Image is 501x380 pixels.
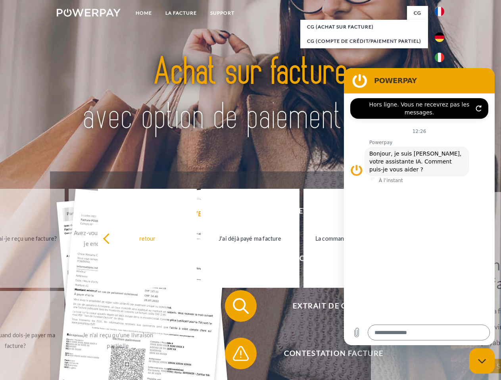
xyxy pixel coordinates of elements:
[407,6,428,20] a: CG
[469,348,495,374] iframe: Bouton de lancement de la fenêtre de messagerie, conversation en cours
[435,53,444,62] img: it
[435,32,444,42] img: de
[57,9,121,17] img: logo-powerpay-white.svg
[236,290,431,322] span: Extrait de compte
[76,38,425,152] img: title-powerpay_fr.svg
[205,233,295,243] div: J'ai déjà payé ma facture
[300,34,428,48] a: CG (Compte de crédit/paiement partiel)
[103,233,192,243] div: retour
[231,344,251,363] img: qb_warning.svg
[231,296,251,316] img: qb_search.svg
[344,68,495,345] iframe: Fenêtre de messagerie
[69,189,167,288] a: Avez-vous reçu mes paiements, ai-je encore un solde ouvert?
[159,6,203,20] a: LA FACTURE
[225,290,431,322] button: Extrait de compte
[435,7,444,16] img: fr
[236,338,431,369] span: Contestation Facture
[203,6,241,20] a: Support
[225,338,431,369] button: Contestation Facture
[73,330,163,351] div: Je n'ai reçu qu'une livraison partielle
[308,233,397,243] div: La commande a été renvoyée
[129,6,159,20] a: Home
[300,20,428,34] a: CG (achat sur facture)
[73,228,163,249] div: Avez-vous reçu mes paiements, ai-je encore un solde ouvert?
